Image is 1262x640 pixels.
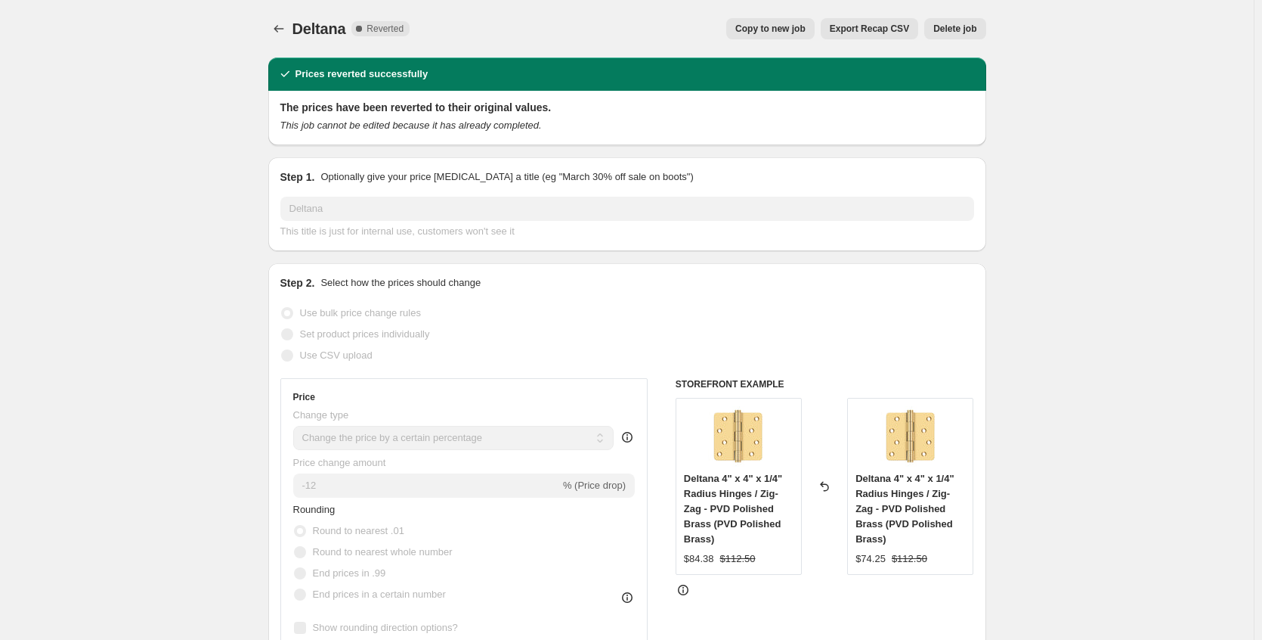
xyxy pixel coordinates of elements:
span: Deltana [292,20,346,37]
button: Price change jobs [268,18,289,39]
h6: STOREFRONT EXAMPLE [676,378,974,390]
p: Select how the prices should change [320,275,481,290]
span: Round to nearest whole number [313,546,453,558]
span: Copy to new job [735,23,806,35]
img: 5105_pop_80x.jpg [708,406,769,467]
h3: Price [293,391,315,403]
i: This job cannot be edited because it has already completed. [280,120,542,131]
div: $84.38 [684,551,714,567]
span: Price change amount [293,457,386,468]
span: Export Recap CSV [830,23,909,35]
div: $74.25 [855,551,886,567]
h2: Prices reverted successfully [295,67,428,82]
input: -15 [293,474,560,498]
span: Use bulk price change rules [300,307,421,318]
button: Copy to new job [726,18,815,39]
span: Round to nearest .01 [313,525,404,536]
span: Show rounding direction options? [313,622,458,633]
img: 5105_pop_80x.jpg [880,406,941,467]
span: % (Price drop) [563,480,626,491]
div: help [620,430,635,445]
button: Delete job [924,18,985,39]
span: Deltana 4" x 4" x 1/4" Radius Hinges / Zig-Zag - PVD Polished Brass (PVD Polished Brass) [855,473,954,545]
span: Use CSV upload [300,350,373,361]
span: End prices in .99 [313,567,386,579]
span: Reverted [367,23,404,35]
button: Export Recap CSV [821,18,918,39]
span: Deltana 4" x 4" x 1/4" Radius Hinges / Zig-Zag - PVD Polished Brass (PVD Polished Brass) [684,473,783,545]
span: Set product prices individually [300,328,430,340]
span: Change type [293,409,349,421]
span: Delete job [933,23,976,35]
strike: $112.50 [892,551,927,567]
h2: The prices have been reverted to their original values. [280,100,974,115]
strike: $112.50 [720,551,756,567]
input: 30% off holiday sale [280,197,974,221]
span: End prices in a certain number [313,589,446,600]
span: Rounding [293,504,336,515]
span: This title is just for internal use, customers won't see it [280,225,515,237]
p: Optionally give your price [MEDICAL_DATA] a title (eg "March 30% off sale on boots") [320,169,693,185]
h2: Step 2. [280,275,315,290]
h2: Step 1. [280,169,315,185]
